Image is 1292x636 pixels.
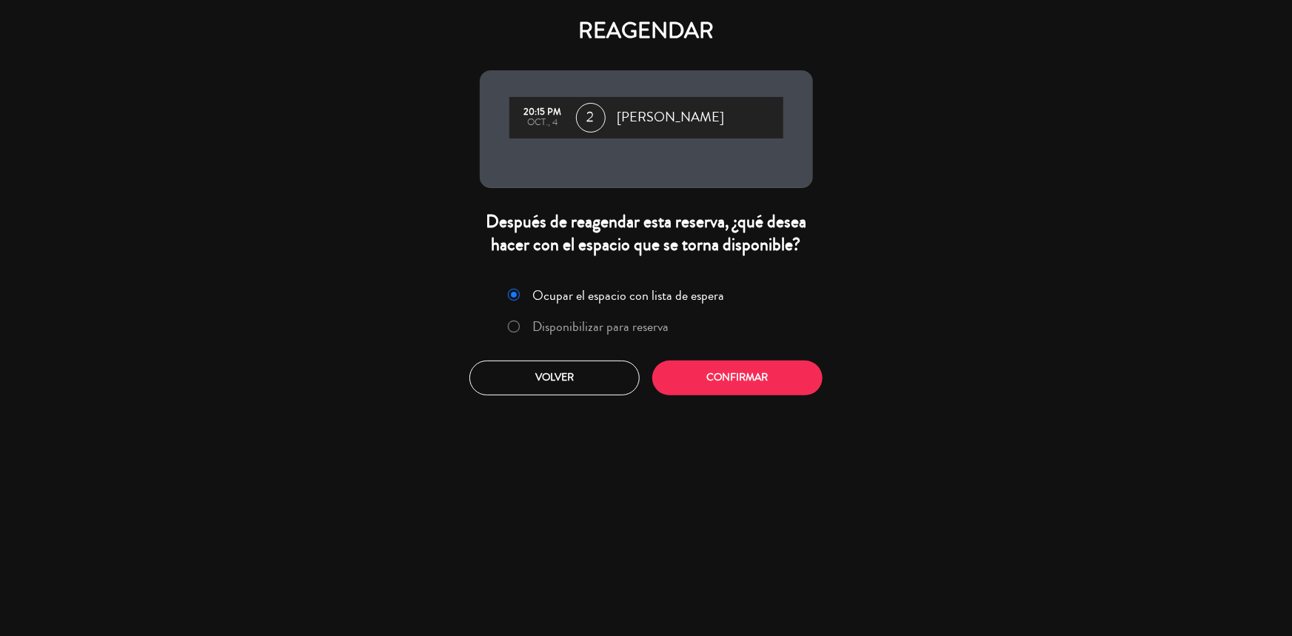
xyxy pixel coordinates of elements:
div: oct., 4 [517,118,569,128]
span: 2 [576,103,606,133]
span: [PERSON_NAME] [617,107,725,129]
label: Ocupar el espacio con lista de espera [532,289,724,302]
h4: REAGENDAR [480,18,813,44]
div: 20:15 PM [517,107,569,118]
button: Confirmar [652,361,823,395]
button: Volver [469,361,640,395]
div: Después de reagendar esta reserva, ¿qué desea hacer con el espacio que se torna disponible? [480,210,813,256]
label: Disponibilizar para reserva [532,320,669,333]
